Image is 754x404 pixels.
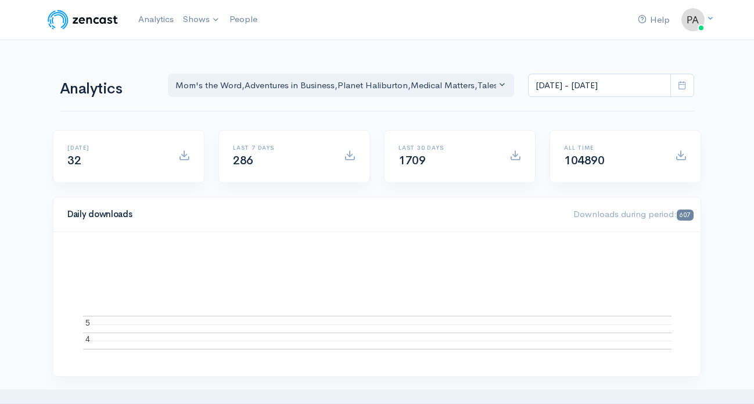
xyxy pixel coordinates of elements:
h6: [DATE] [67,145,164,151]
h6: All time [564,145,661,151]
span: 32 [67,153,81,168]
div: Mom's the Word , Adventures in Business , Planet Haliburton , Medical Matters , Tales from the Bi... [175,79,496,92]
text: 4 [85,334,90,344]
button: Mom's the Word, Adventures in Business, Planet Haliburton, Medical Matters, Tales from the Big Ca... [168,74,514,98]
h6: Last 7 days [233,145,330,151]
a: Analytics [134,7,178,32]
a: Shows [178,7,225,33]
span: 607 [677,210,694,221]
h1: Analytics [60,81,154,98]
span: 1709 [398,153,425,168]
img: ZenCast Logo [46,8,120,31]
span: Downloads during period: [573,208,694,219]
h6: Last 30 days [398,145,496,151]
svg: A chart. [67,246,687,362]
input: analytics date range selector [528,74,671,98]
text: 5 [85,318,90,327]
span: 104890 [564,153,605,168]
span: 286 [233,153,253,168]
img: ... [681,8,705,31]
iframe: gist-messenger-bubble-iframe [714,365,742,392]
h4: Daily downloads [67,210,559,219]
a: Help [633,8,674,33]
a: People [225,7,262,32]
